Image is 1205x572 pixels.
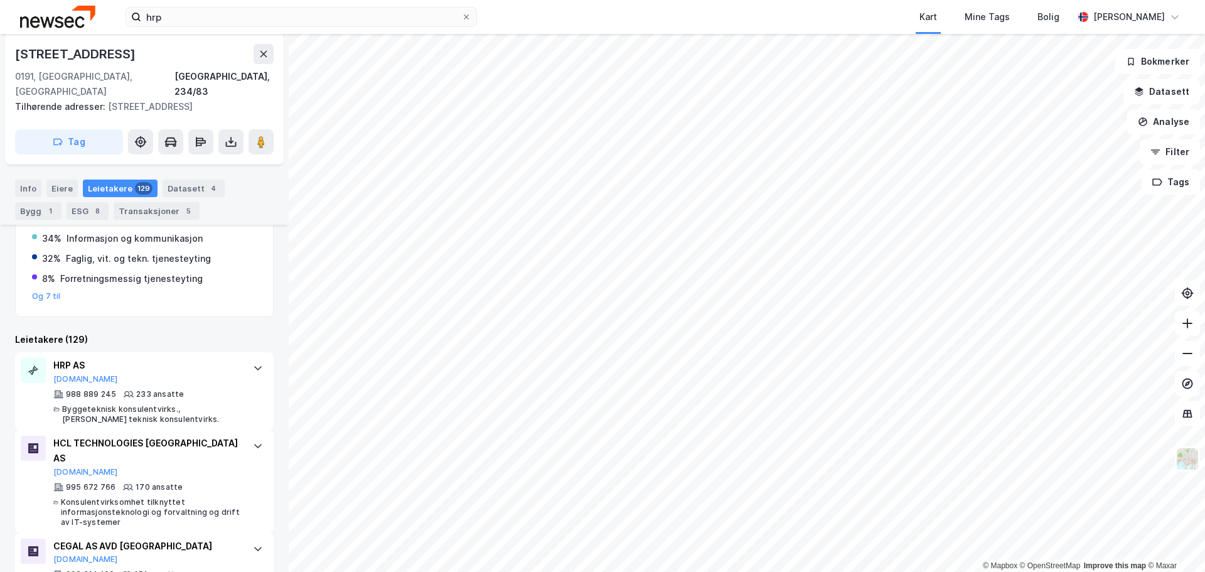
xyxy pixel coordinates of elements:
[67,231,203,246] div: Informasjon og kommunikasjon
[67,202,109,220] div: ESG
[42,271,55,286] div: 8%
[1093,9,1165,24] div: [PERSON_NAME]
[15,69,174,99] div: 0191, [GEOGRAPHIC_DATA], [GEOGRAPHIC_DATA]
[1123,79,1200,104] button: Datasett
[61,497,240,527] div: Konsulentvirksomhet tilknyttet informasjonsteknologi og forvaltning og drift av IT-systemer
[15,332,274,347] div: Leietakere (129)
[1084,561,1146,570] a: Improve this map
[136,389,184,399] div: 233 ansatte
[1037,9,1059,24] div: Bolig
[42,231,62,246] div: 34%
[32,291,61,301] button: Og 7 til
[207,182,220,195] div: 4
[136,482,183,492] div: 170 ansatte
[15,202,62,220] div: Bygg
[1176,447,1199,471] img: Z
[53,374,118,384] button: [DOMAIN_NAME]
[1142,512,1205,572] iframe: Chat Widget
[135,182,153,195] div: 129
[15,129,123,154] button: Tag
[20,6,95,28] img: newsec-logo.f6e21ccffca1b3a03d2d.png
[1127,109,1200,134] button: Analyse
[182,205,195,217] div: 5
[91,205,104,217] div: 8
[15,99,264,114] div: [STREET_ADDRESS]
[1142,170,1200,195] button: Tags
[163,180,225,197] div: Datasett
[66,482,115,492] div: 995 672 766
[1115,49,1200,74] button: Bokmerker
[62,404,240,424] div: Byggeteknisk konsulentvirks., [PERSON_NAME] teknisk konsulentvirks.
[114,202,200,220] div: Transaksjoner
[83,180,158,197] div: Leietakere
[141,8,461,26] input: Søk på adresse, matrikkel, gårdeiere, leietakere eller personer
[53,467,118,477] button: [DOMAIN_NAME]
[53,554,118,564] button: [DOMAIN_NAME]
[42,251,61,266] div: 32%
[1020,561,1081,570] a: OpenStreetMap
[15,44,138,64] div: [STREET_ADDRESS]
[46,180,78,197] div: Eiere
[53,358,240,373] div: HRP AS
[1140,139,1200,165] button: Filter
[66,251,211,266] div: Faglig, vit. og tekn. tjenesteyting
[53,436,240,466] div: HCL TECHNOLOGIES [GEOGRAPHIC_DATA] AS
[919,9,937,24] div: Kart
[983,561,1017,570] a: Mapbox
[965,9,1010,24] div: Mine Tags
[53,539,240,554] div: CEGAL AS AVD [GEOGRAPHIC_DATA]
[15,180,41,197] div: Info
[174,69,274,99] div: [GEOGRAPHIC_DATA], 234/83
[60,271,203,286] div: Forretningsmessig tjenesteyting
[66,389,116,399] div: 988 889 245
[15,101,108,112] span: Tilhørende adresser:
[44,205,56,217] div: 1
